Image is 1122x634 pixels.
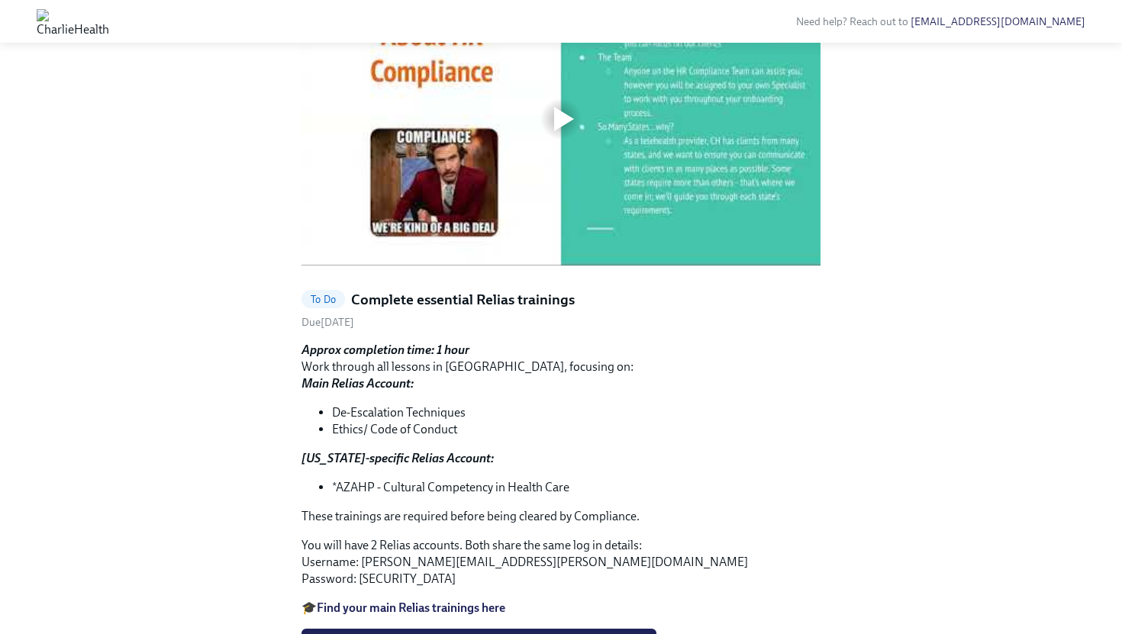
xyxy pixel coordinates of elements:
img: CharlieHealth [37,9,109,34]
strong: Approx completion time: 1 hour [301,343,469,357]
h5: Complete essential Relias trainings [351,290,575,310]
p: 🎓 [301,600,821,616]
li: De-Escalation Techniques [332,404,821,421]
span: Need help? Reach out to [796,15,1085,28]
li: *AZAHP - Cultural Competency in Health Care [332,479,821,496]
a: [EMAIL_ADDRESS][DOMAIN_NAME] [911,15,1085,28]
span: To Do [301,294,345,305]
p: You will have 2 Relias accounts. Both share the same log in details: Username: [PERSON_NAME][EMAI... [301,537,821,587]
a: To DoComplete essential Relias trainingsDue[DATE] [301,290,821,330]
a: Find your main Relias trainings here [317,600,505,615]
li: Ethics/ Code of Conduct [332,421,821,438]
p: These trainings are required before being cleared by Compliance. [301,508,821,525]
span: Friday, September 19th 2025, 7:00 am [301,316,354,329]
strong: Main Relias Account: [301,376,414,391]
p: Work through all lessons in [GEOGRAPHIC_DATA], focusing on: [301,342,821,392]
strong: [US_STATE]-specific Relias Account: [301,451,494,465]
